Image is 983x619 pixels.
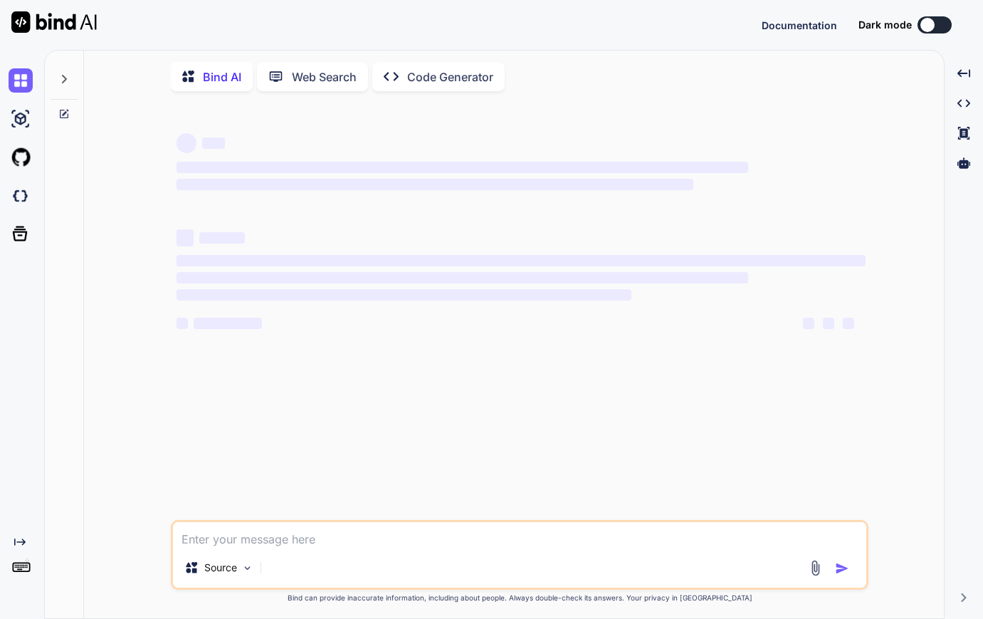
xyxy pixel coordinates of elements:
[823,318,834,329] span: ‌
[9,68,33,93] img: chat
[177,289,631,301] span: ‌
[803,318,814,329] span: ‌
[177,133,196,153] span: ‌
[843,318,854,329] span: ‌
[407,68,493,85] p: Code Generator
[762,19,837,31] span: Documentation
[11,11,97,33] img: Bind AI
[762,18,837,33] button: Documentation
[203,68,241,85] p: Bind AI
[9,145,33,170] img: githubLight
[807,560,824,576] img: attachment
[177,162,748,173] span: ‌
[194,318,262,329] span: ‌
[241,562,253,574] img: Pick Models
[177,318,188,329] span: ‌
[858,18,912,32] span: Dark mode
[9,107,33,131] img: ai-studio
[292,68,357,85] p: Web Search
[9,184,33,208] img: darkCloudIdeIcon
[177,272,748,284] span: ‌
[202,137,225,149] span: ‌
[204,561,237,575] p: Source
[177,179,693,190] span: ‌
[171,593,868,603] p: Bind can provide inaccurate information, including about people. Always double-check its answers....
[199,232,245,244] span: ‌
[177,229,194,246] span: ‌
[177,255,866,266] span: ‌
[835,561,849,576] img: icon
